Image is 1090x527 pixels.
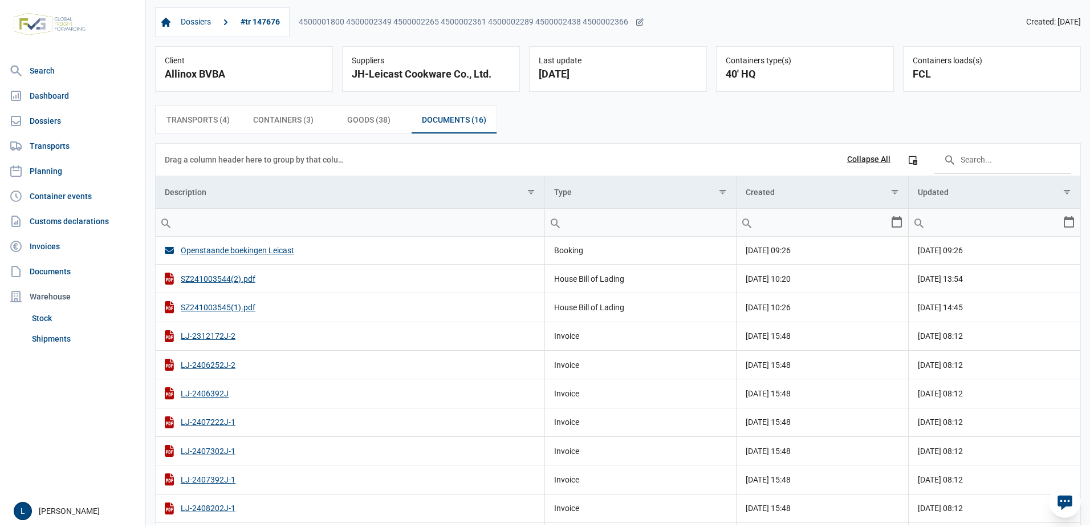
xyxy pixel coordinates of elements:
[746,331,791,340] span: [DATE] 15:48
[909,176,1080,209] td: Column Updated
[737,209,890,236] input: Filter cell
[746,188,775,197] div: Created
[539,56,697,66] div: Last update
[746,303,791,312] span: [DATE] 10:26
[253,113,314,127] span: Containers (3)
[918,360,963,370] span: [DATE] 08:12
[165,473,535,485] div: LJ-2407392J-1
[156,209,176,236] div: Search box
[165,273,535,285] div: SZ241003544(2).pdf
[545,408,737,436] td: Invoice
[554,188,572,197] div: Type
[746,389,791,398] span: [DATE] 15:48
[746,360,791,370] span: [DATE] 15:48
[1062,209,1076,236] div: Select
[918,246,963,255] span: [DATE] 09:26
[165,502,535,514] div: LJ-2408202J-1
[909,208,1080,236] td: Filter cell
[890,209,904,236] div: Select
[918,274,963,283] span: [DATE] 13:54
[918,504,963,513] span: [DATE] 08:12
[165,416,535,428] div: LJ-2407222J-1
[165,301,535,313] div: SZ241003545(1).pdf
[165,66,323,82] div: Allinox BVBA
[14,502,139,520] div: [PERSON_NAME]
[27,329,141,349] a: Shipments
[545,436,737,465] td: Invoice
[746,417,791,427] span: [DATE] 15:48
[165,245,535,256] div: Openstaande boekingen Leicast
[165,330,535,342] div: LJ-2312172J-2
[737,209,757,236] div: Search box
[545,350,737,379] td: Invoice
[545,209,566,236] div: Search box
[918,417,963,427] span: [DATE] 08:12
[746,447,791,456] span: [DATE] 15:48
[166,113,230,127] span: Transports (4)
[746,504,791,513] span: [DATE] 15:48
[545,264,737,293] td: House Bill of Lading
[27,308,141,329] a: Stock
[5,135,141,157] a: Transports
[14,502,32,520] button: L
[726,66,884,82] div: 40' HQ
[527,188,535,196] span: Show filter options for column 'Description'
[545,465,737,494] td: Invoice
[5,84,141,107] a: Dashboard
[5,160,141,183] a: Planning
[5,210,141,233] a: Customs declarations
[890,188,899,196] span: Show filter options for column 'Created'
[909,209,929,236] div: Search box
[902,149,923,170] div: Column Chooser
[545,322,737,350] td: Invoice
[545,494,737,522] td: Invoice
[746,475,791,484] span: [DATE] 15:48
[5,235,141,258] a: Invoices
[165,144,1071,176] div: Data grid toolbar
[5,59,141,82] a: Search
[847,155,890,165] div: Collapse All
[545,209,736,236] input: Filter cell
[746,246,791,255] span: [DATE] 09:26
[9,9,90,40] img: FVG - Global freight forwarding
[918,475,963,484] span: [DATE] 08:12
[299,17,644,27] div: 4500001800 4500002349 4500002265 4500002361 4500002289 4500002438 4500002366
[545,208,737,236] td: Filter cell
[545,379,737,408] td: Invoice
[165,387,535,399] div: LJ-2406392J
[165,56,323,66] div: Client
[736,176,908,209] td: Column Created
[918,331,963,340] span: [DATE] 08:12
[746,274,791,283] span: [DATE] 10:20
[352,56,510,66] div: Suppliers
[913,56,1071,66] div: Containers loads(s)
[5,285,141,308] div: Warehouse
[236,13,284,32] a: #tr 147676
[545,237,737,265] td: Booking
[5,185,141,208] a: Container events
[352,66,510,82] div: JH-Leicast Cookware Co., Ltd.
[909,209,1062,236] input: Filter cell
[422,113,486,127] span: Documents (16)
[726,56,884,66] div: Containers type(s)
[165,359,535,371] div: LJ-2406252J-2
[165,188,206,197] div: Description
[176,13,215,32] a: Dossiers
[1026,17,1081,27] span: Created: [DATE]
[347,113,391,127] span: Goods (38)
[545,293,737,322] td: House Bill of Lading
[545,176,737,209] td: Column Type
[918,447,963,456] span: [DATE] 08:12
[934,146,1071,173] input: Search in the data grid
[913,66,1071,82] div: FCL
[156,209,544,236] input: Filter cell
[736,208,908,236] td: Filter cell
[156,208,545,236] td: Filter cell
[918,188,949,197] div: Updated
[5,260,141,283] a: Documents
[539,66,697,82] div: [DATE]
[718,188,727,196] span: Show filter options for column 'Type'
[5,110,141,132] a: Dossiers
[165,445,535,457] div: LJ-2407302J-1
